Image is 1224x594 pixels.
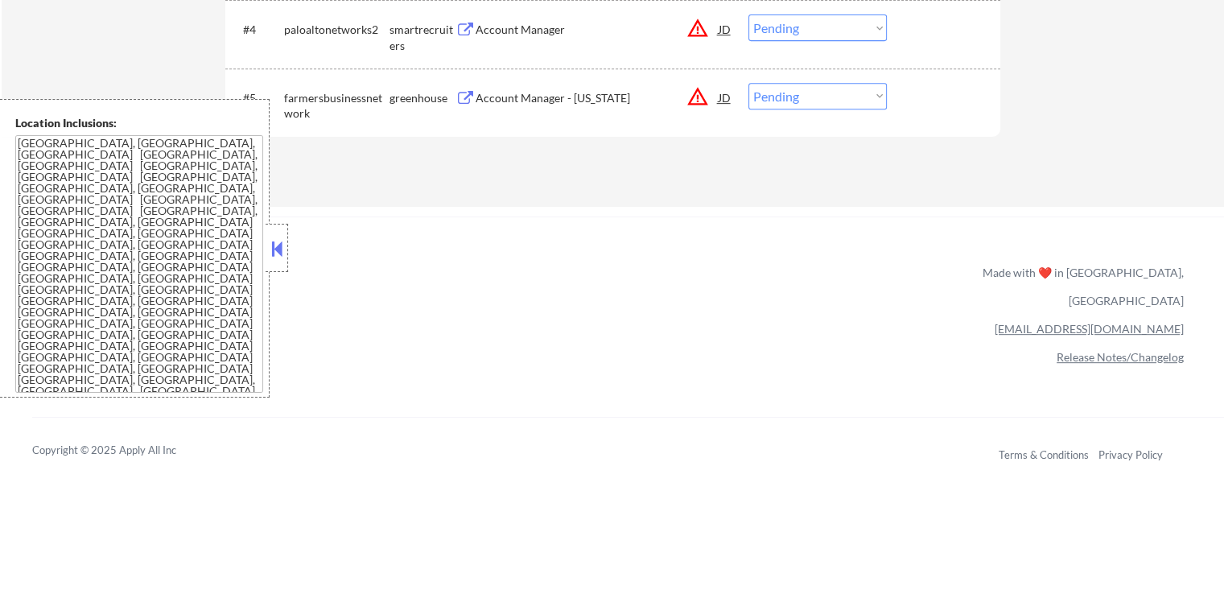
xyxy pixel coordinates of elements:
[32,443,217,459] div: Copyright © 2025 Apply All Inc
[15,115,263,131] div: Location Inclusions:
[389,22,455,53] div: smartrecruiters
[284,22,389,38] div: paloaltonetworks2
[1057,350,1184,364] a: Release Notes/Changelog
[476,22,719,38] div: Account Manager
[999,448,1089,461] a: Terms & Conditions
[995,322,1184,336] a: [EMAIL_ADDRESS][DOMAIN_NAME]
[686,85,709,108] button: warning_amber
[476,90,719,106] div: Account Manager - [US_STATE]
[686,17,709,39] button: warning_amber
[32,281,646,298] a: Refer & earn free applications 👯‍♀️
[717,14,733,43] div: JD
[243,90,271,106] div: #5
[717,83,733,112] div: JD
[976,258,1184,315] div: Made with ❤️ in [GEOGRAPHIC_DATA], [GEOGRAPHIC_DATA]
[389,90,455,106] div: greenhouse
[1098,448,1163,461] a: Privacy Policy
[243,22,271,38] div: #4
[284,90,389,122] div: farmersbusinessnetwork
